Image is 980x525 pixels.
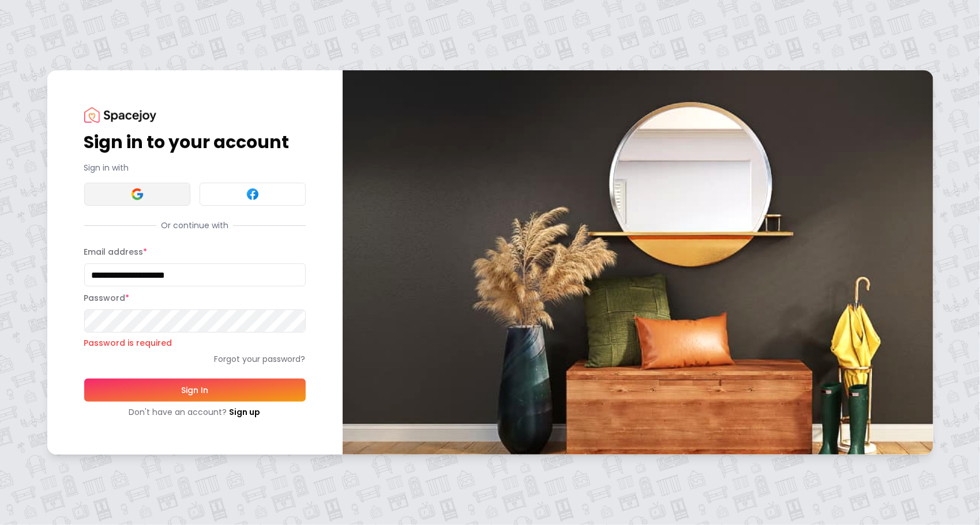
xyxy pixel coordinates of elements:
label: Password [84,292,130,304]
a: Sign up [230,406,261,418]
div: Don't have an account? [84,406,306,418]
button: Sign In [84,379,306,402]
span: Or continue with [156,220,233,231]
h1: Sign in to your account [84,132,306,153]
img: Spacejoy Logo [84,107,156,123]
p: Password is required [84,337,306,349]
img: Facebook signin [246,187,260,201]
p: Sign in with [84,162,306,173]
a: Forgot your password? [84,353,306,365]
label: Email address [84,246,148,258]
img: banner [343,70,933,455]
img: Google signin [130,187,144,201]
